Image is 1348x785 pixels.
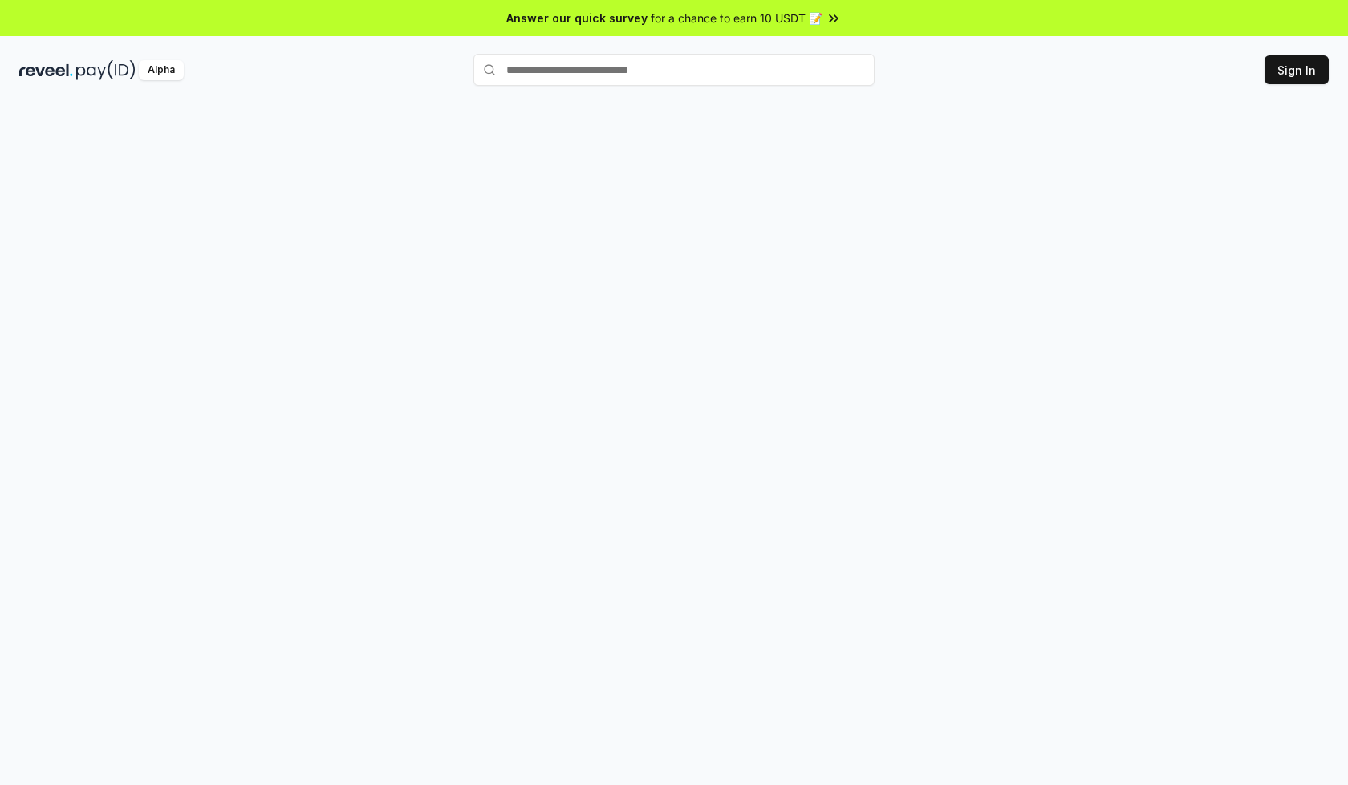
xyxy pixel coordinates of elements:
[1265,55,1329,84] button: Sign In
[506,10,648,26] span: Answer our quick survey
[76,60,136,80] img: pay_id
[19,60,73,80] img: reveel_dark
[651,10,822,26] span: for a chance to earn 10 USDT 📝
[139,60,184,80] div: Alpha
